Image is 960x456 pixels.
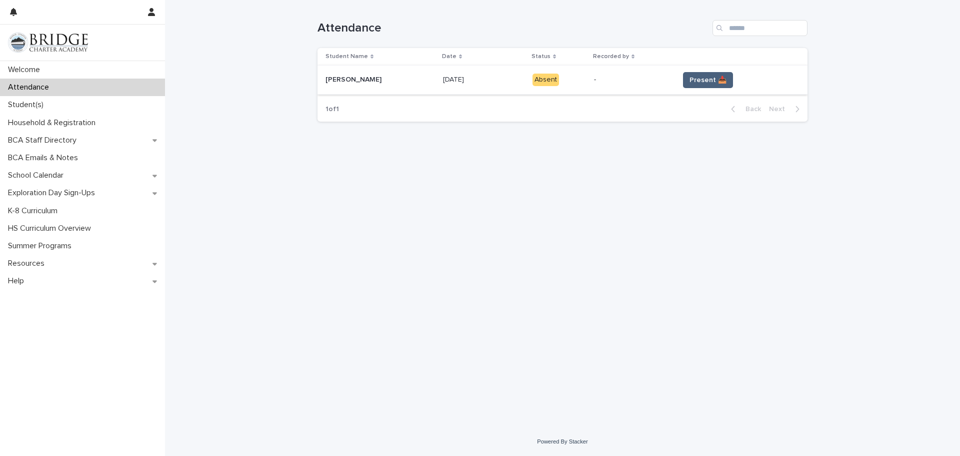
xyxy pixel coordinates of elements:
[532,74,559,86] div: Absent
[4,224,99,233] p: HS Curriculum Overview
[4,118,103,128] p: Household & Registration
[593,51,629,62] p: Recorded by
[537,438,587,444] a: Powered By Stacker
[765,105,807,114] button: Next
[443,74,466,84] p: [DATE]
[317,21,708,36] h1: Attendance
[317,66,807,95] tr: [PERSON_NAME][PERSON_NAME] [DATE][DATE] Absent-Present 📥
[8,33,88,53] img: V1C1m3IdTEidaUdm9Hs0
[723,105,765,114] button: Back
[4,153,86,163] p: BCA Emails & Notes
[325,51,368,62] p: Student Name
[4,206,65,216] p: K-8 Curriculum
[4,65,48,75] p: Welcome
[531,51,550,62] p: Status
[683,72,733,88] button: Present 📥
[4,276,32,286] p: Help
[4,171,71,180] p: School Calendar
[594,76,671,84] p: -
[4,241,79,251] p: Summer Programs
[4,188,103,198] p: Exploration Day Sign-Ups
[4,83,57,92] p: Attendance
[4,136,84,145] p: BCA Staff Directory
[712,20,807,36] input: Search
[739,106,761,113] span: Back
[689,75,726,85] span: Present 📥
[442,51,456,62] p: Date
[317,97,347,122] p: 1 of 1
[325,74,383,84] p: [PERSON_NAME]
[4,100,51,110] p: Student(s)
[769,106,791,113] span: Next
[4,259,52,268] p: Resources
